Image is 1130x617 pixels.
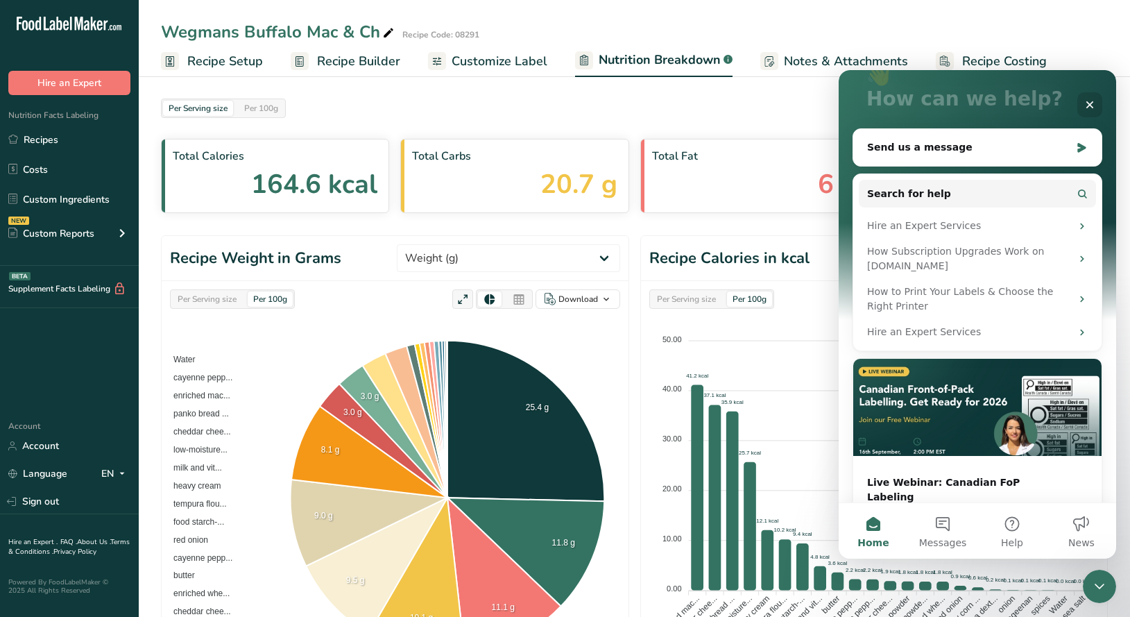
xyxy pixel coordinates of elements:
[667,584,681,593] tspan: 0.00
[662,384,682,393] tspan: 40.00
[163,409,229,419] span: panko bread ...
[163,391,230,400] span: enriched mac...
[163,463,222,473] span: milk and vit...
[540,164,617,204] span: 20.7 g
[163,553,232,563] span: cayenne pepp...
[820,593,842,616] tspan: butter
[412,148,617,164] span: Total Carbs
[161,19,397,44] div: Wegmans Buffalo Mac & Ch
[558,293,598,305] div: Download
[652,148,857,164] span: Total Fat
[936,46,1047,77] a: Recipe Costing
[291,46,400,77] a: Recipe Builder
[170,247,341,270] h1: Recipe Weight in Grams
[9,272,31,280] div: BETA
[163,481,221,491] span: heavy cream
[163,445,228,455] span: low-moisture...
[8,578,130,595] div: Powered By FoodLabelMaker © 2025 All Rights Reserved
[651,291,721,307] div: Per Serving size
[77,537,110,547] a: About Us .
[161,46,263,77] a: Recipe Setup
[1083,570,1116,603] iframe: Intercom live chat
[173,148,377,164] span: Total Calories
[662,534,682,543] tspan: 10.00
[172,291,242,307] div: Per Serving size
[760,46,908,77] a: Notes & Attachments
[784,52,908,71] span: Notes & Attachments
[163,373,232,382] span: cayenne pepp...
[1029,593,1052,617] tspan: spices
[163,589,230,599] span: enriched whe...
[8,226,94,241] div: Custom Reports
[163,607,231,617] span: cheddar chee...
[163,101,233,116] div: Per Serving size
[8,217,29,225] div: NEW
[163,355,196,364] span: Water
[53,547,96,557] a: Privacy Policy
[163,427,231,437] span: cheddar chee...
[1047,593,1070,616] tspan: Water
[8,537,130,557] a: Terms & Conditions .
[996,593,1018,615] tspan: onion
[8,462,67,486] a: Language
[8,71,130,95] button: Hire an Expert
[727,291,772,307] div: Per 100g
[452,52,547,71] span: Customize Label
[962,52,1047,71] span: Recipe Costing
[101,466,130,482] div: EN
[163,571,195,581] span: butter
[599,51,721,69] span: Nutrition Breakdown
[187,52,263,71] span: Recipe Setup
[239,101,284,116] div: Per 100g
[428,46,547,77] a: Customize Label
[662,434,682,443] tspan: 30.00
[575,44,733,78] a: Nutrition Breakdown
[839,70,1116,559] iframe: Intercom live chat
[649,247,810,270] h1: Recipe Calories in kcal
[8,537,58,547] a: Hire an Expert .
[662,484,682,493] tspan: 20.00
[163,517,224,527] span: food starch-...
[818,164,857,204] span: 6 g
[251,164,377,204] span: 164.6 kcal
[402,28,479,41] div: Recipe Code: 08291
[163,499,227,509] span: tempura flou...
[248,291,293,307] div: Per 100g
[662,335,682,344] tspan: 50.00
[536,289,620,309] button: Download
[163,535,208,545] span: red onion
[317,52,400,71] span: Recipe Builder
[60,537,77,547] a: FAQ .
